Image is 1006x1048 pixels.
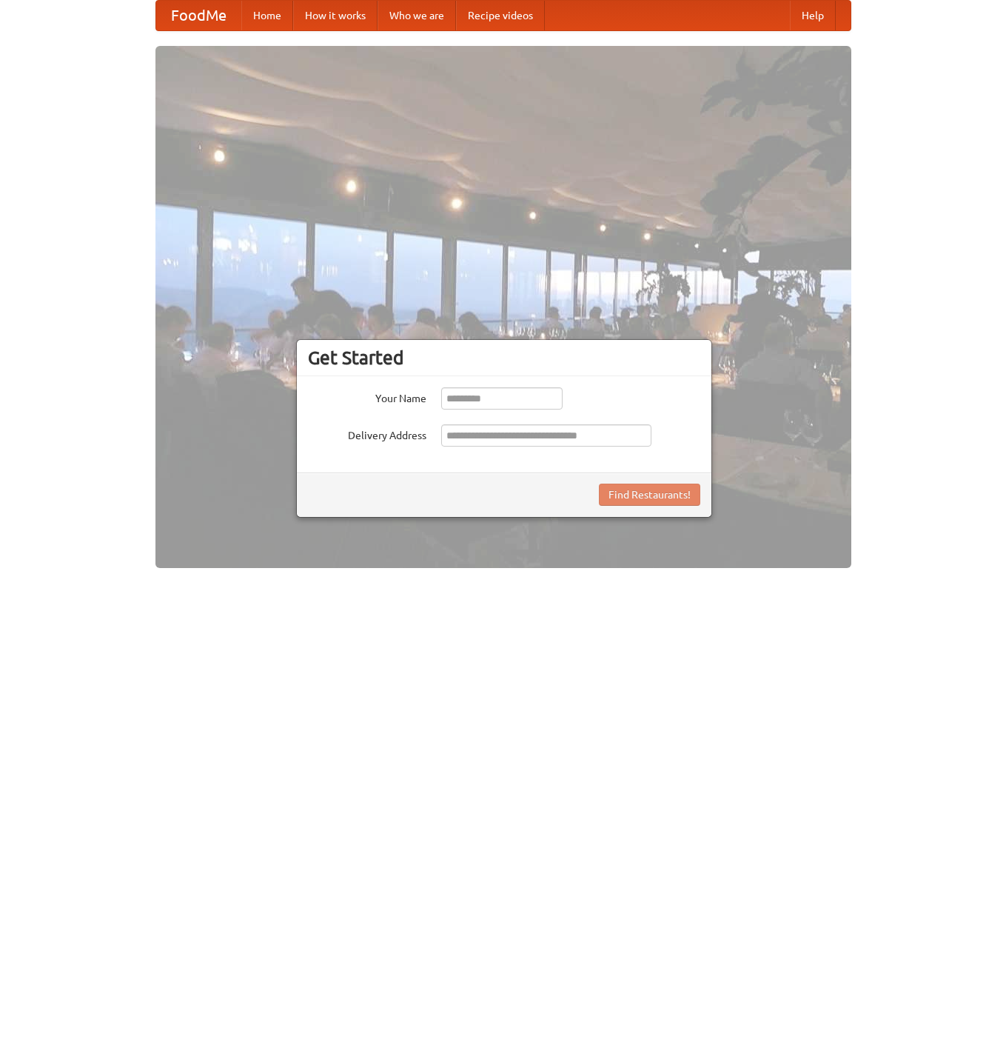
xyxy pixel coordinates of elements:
[599,484,700,506] button: Find Restaurants!
[456,1,545,30] a: Recipe videos
[308,347,700,369] h3: Get Started
[293,1,378,30] a: How it works
[156,1,241,30] a: FoodMe
[308,387,426,406] label: Your Name
[790,1,836,30] a: Help
[308,424,426,443] label: Delivery Address
[241,1,293,30] a: Home
[378,1,456,30] a: Who we are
